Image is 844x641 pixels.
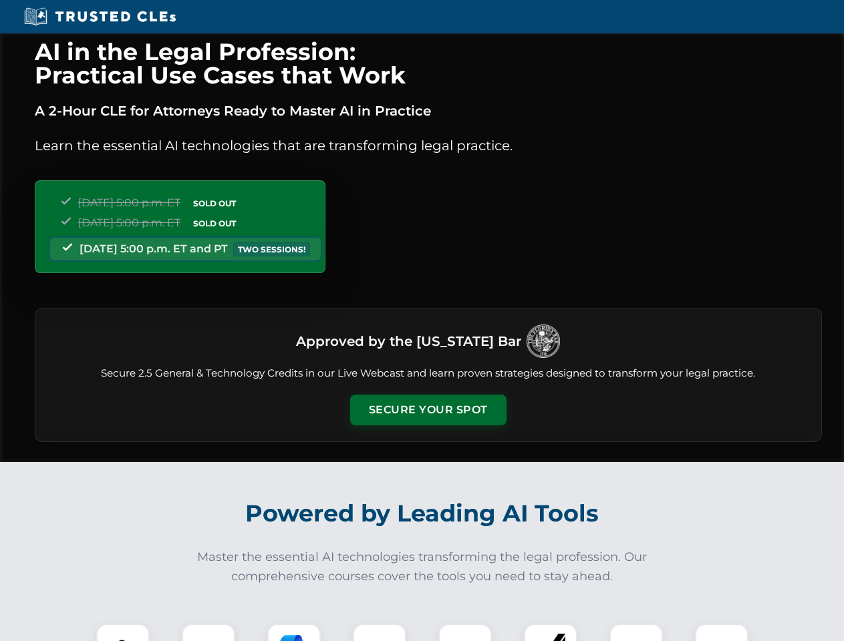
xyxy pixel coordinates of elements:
span: [DATE] 5:00 p.m. ET [78,216,180,229]
img: Logo [527,325,560,358]
span: SOLD OUT [188,216,241,230]
h1: AI in the Legal Profession: Practical Use Cases that Work [35,40,822,87]
p: A 2-Hour CLE for Attorneys Ready to Master AI in Practice [35,100,822,122]
h2: Powered by Leading AI Tools [52,490,793,537]
p: Secure 2.5 General & Technology Credits in our Live Webcast and learn proven strategies designed ... [51,366,805,381]
h3: Approved by the [US_STATE] Bar [296,329,521,353]
p: Master the essential AI technologies transforming the legal profession. Our comprehensive courses... [188,548,656,586]
p: Learn the essential AI technologies that are transforming legal practice. [35,135,822,156]
span: SOLD OUT [188,196,241,210]
img: Trusted CLEs [20,7,180,27]
button: Secure Your Spot [350,395,507,425]
span: [DATE] 5:00 p.m. ET [78,196,180,209]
